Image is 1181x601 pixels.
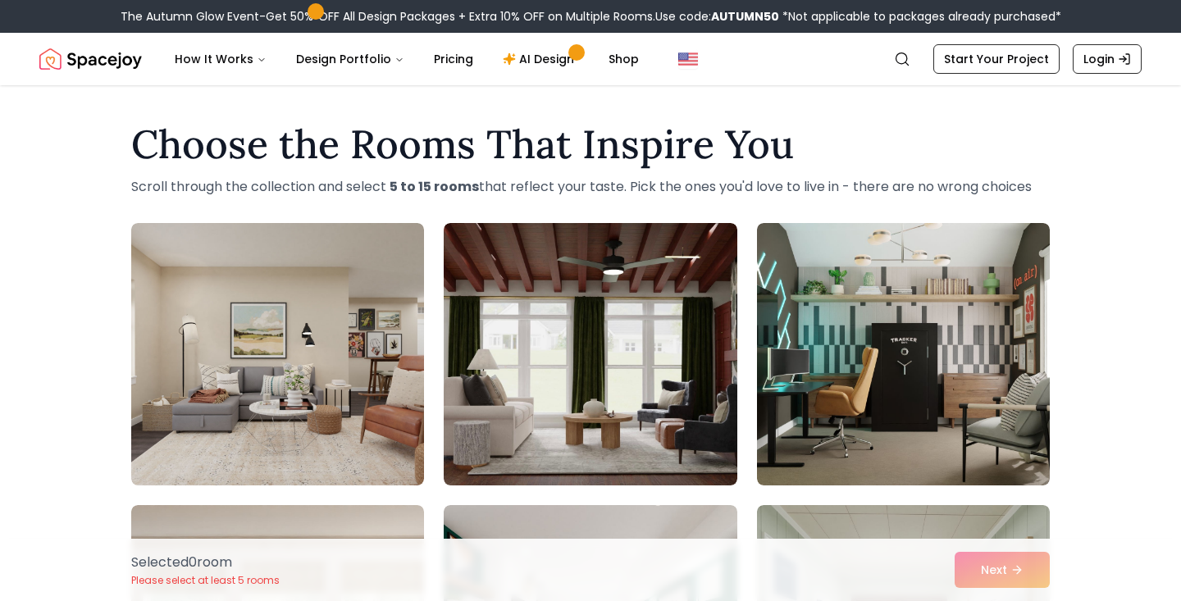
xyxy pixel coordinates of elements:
[39,33,1142,85] nav: Global
[444,223,736,485] img: Room room-2
[779,8,1061,25] span: *Not applicable to packages already purchased*
[490,43,592,75] a: AI Design
[711,8,779,25] b: AUTUMN50
[39,43,142,75] a: Spacejoy
[162,43,280,75] button: How It Works
[131,574,280,587] p: Please select at least 5 rooms
[131,125,1050,164] h1: Choose the Rooms That Inspire You
[131,223,424,485] img: Room room-1
[1073,44,1142,74] a: Login
[131,177,1050,197] p: Scroll through the collection and select that reflect your taste. Pick the ones you'd love to liv...
[131,553,280,572] p: Selected 0 room
[757,223,1050,485] img: Room room-3
[678,49,698,69] img: United States
[421,43,486,75] a: Pricing
[390,177,479,196] strong: 5 to 15 rooms
[595,43,652,75] a: Shop
[655,8,779,25] span: Use code:
[39,43,142,75] img: Spacejoy Logo
[162,43,652,75] nav: Main
[283,43,417,75] button: Design Portfolio
[933,44,1060,74] a: Start Your Project
[121,8,1061,25] div: The Autumn Glow Event-Get 50% OFF All Design Packages + Extra 10% OFF on Multiple Rooms.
